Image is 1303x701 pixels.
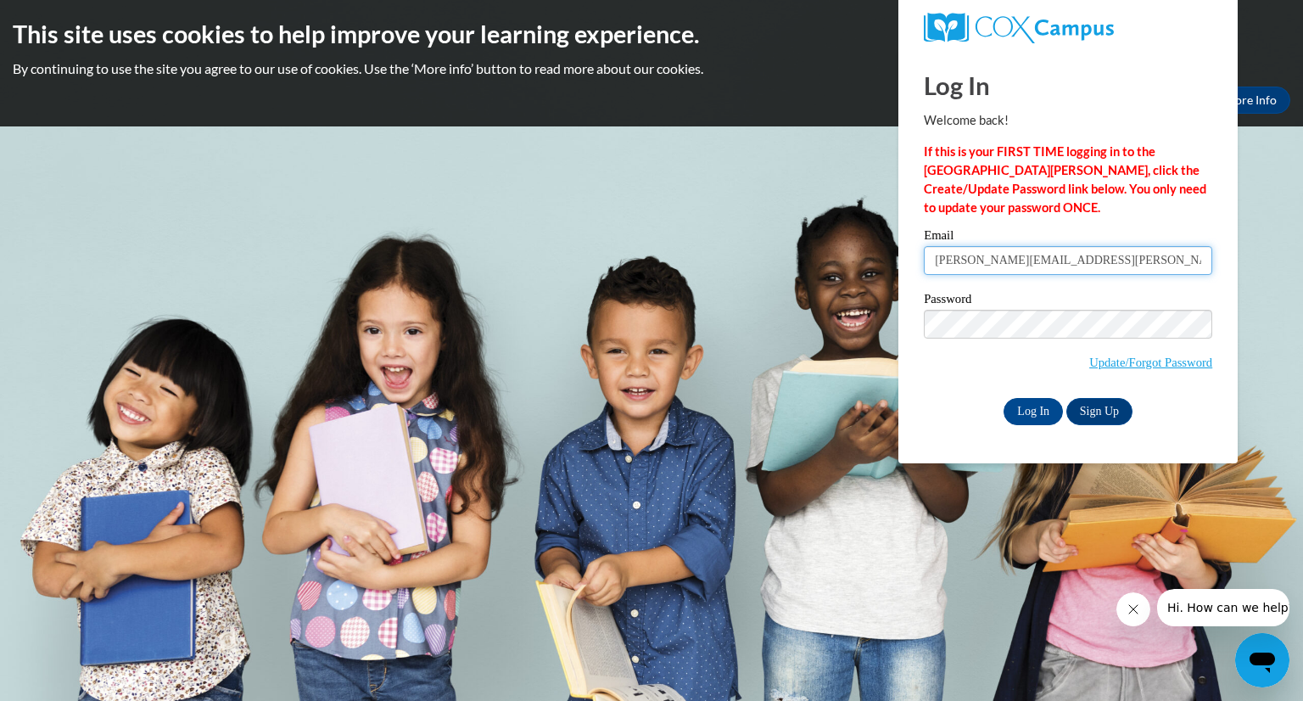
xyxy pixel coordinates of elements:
h2: This site uses cookies to help improve your learning experience. [13,17,1290,51]
iframe: Message from company [1157,589,1289,626]
span: Hi. How can we help? [10,12,137,25]
a: COX Campus [924,13,1212,43]
p: By continuing to use the site you agree to our use of cookies. Use the ‘More info’ button to read... [13,59,1290,78]
h1: Log In [924,68,1212,103]
a: Update/Forgot Password [1089,356,1212,369]
label: Email [924,229,1212,246]
iframe: Close message [1116,592,1150,626]
p: Welcome back! [924,111,1212,130]
a: More Info [1211,87,1290,114]
strong: If this is your FIRST TIME logging in to the [GEOGRAPHIC_DATA][PERSON_NAME], click the Create/Upd... [924,144,1206,215]
input: Log In [1004,398,1063,425]
iframe: Button to launch messaging window [1235,633,1289,687]
label: Password [924,293,1212,310]
img: COX Campus [924,13,1114,43]
a: Sign Up [1066,398,1132,425]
